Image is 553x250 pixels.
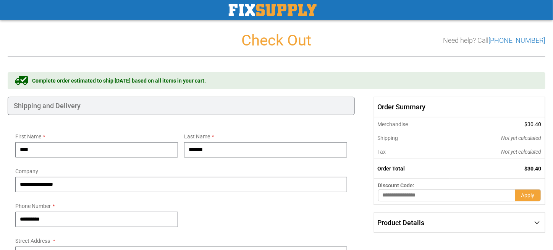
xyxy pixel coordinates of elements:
span: Product Details [378,219,425,227]
span: First Name [15,133,41,140]
h1: Check Out [8,32,545,49]
span: Discount Code: [378,182,415,188]
span: Last Name [184,133,210,140]
span: Street Address [15,238,50,244]
span: Phone Number [15,203,51,209]
span: $30.40 [525,166,542,172]
img: Fix Industrial Supply [229,4,317,16]
span: $30.40 [525,121,542,127]
span: Order Summary [374,97,545,117]
button: Apply [515,189,541,201]
div: Shipping and Delivery [8,97,355,115]
h3: Need help? Call [443,37,545,44]
span: Not yet calculated [501,149,542,155]
span: Complete order estimated to ship [DATE] based on all items in your cart. [32,77,206,84]
span: Not yet calculated [501,135,542,141]
span: Apply [521,192,535,198]
th: Tax [374,145,450,159]
strong: Order Total [378,166,405,172]
a: store logo [229,4,317,16]
a: [PHONE_NUMBER] [489,36,545,44]
th: Merchandise [374,117,450,131]
span: Company [15,168,38,174]
span: Shipping [378,135,398,141]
